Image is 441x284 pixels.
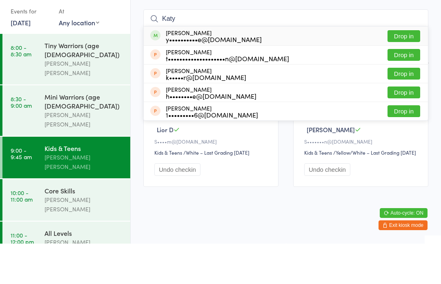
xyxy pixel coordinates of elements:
span: / Yellow/White – Last Grading [DATE] [333,189,416,196]
div: S•••••••n@[DOMAIN_NAME] [304,178,420,185]
button: Drop in [388,71,420,82]
div: Any location [59,58,99,67]
a: 10:00 -11:00 amCore Skills[PERSON_NAME] [PERSON_NAME] [2,220,130,261]
div: Core Skills [45,226,123,235]
button: Undo checkin [154,204,200,216]
button: Drop in [388,146,420,158]
span: [DATE] 9:00am [143,6,416,14]
div: Events for [11,45,51,58]
button: Exit kiosk mode [379,261,428,271]
div: [PERSON_NAME] [166,89,289,102]
img: Krav Maga Defence Institute [8,6,39,37]
div: Mini Warriors (age [DEMOGRAPHIC_DATA]) [45,133,123,151]
a: 8:00 -8:30 amTiny Warriors (age [DEMOGRAPHIC_DATA])[PERSON_NAME] [PERSON_NAME] [2,74,130,125]
span: [PERSON_NAME] [PERSON_NAME] [143,14,416,22]
span: [GEOGRAPHIC_DATA] [143,22,416,30]
div: h••••••••e@[DOMAIN_NAME] [166,133,256,140]
div: Drop-in successful. [306,14,430,33]
div: At [59,45,99,58]
button: Undo checkin [304,204,350,216]
div: Kids & Teens [154,189,182,196]
div: [PERSON_NAME] [PERSON_NAME] [45,235,123,254]
div: [PERSON_NAME] [PERSON_NAME] [45,151,123,169]
button: Drop in [388,89,420,101]
time: 10:00 - 11:00 am [11,230,33,243]
span: Kids & Teens [143,30,428,38]
button: Drop in [388,127,420,139]
a: 8:30 -9:00 amMini Warriors (age [DEMOGRAPHIC_DATA])[PERSON_NAME] [PERSON_NAME] [2,126,130,176]
div: [PERSON_NAME] [PERSON_NAME] [45,193,123,212]
div: t••••••••••••••••••••n@[DOMAIN_NAME] [166,95,289,102]
div: 1•••••••••6@[DOMAIN_NAME] [166,152,258,158]
span: [PERSON_NAME] [307,166,355,174]
time: 8:00 - 8:30 am [11,84,31,98]
input: Search [143,50,428,69]
time: 9:00 - 9:45 am [11,187,32,200]
span: / White – Last Grading [DATE] [183,189,249,196]
div: Kids & Teens [304,189,332,196]
div: [PERSON_NAME] [PERSON_NAME] [45,99,123,118]
div: S••••m@[DOMAIN_NAME] [154,178,270,185]
div: [PERSON_NAME] [166,145,258,158]
button: Auto-cycle: ON [380,248,428,258]
div: [PERSON_NAME] [166,108,246,121]
a: [DATE] [11,58,31,67]
div: All Levels [45,269,123,278]
time: 8:30 - 9:00 am [11,136,32,149]
button: Drop in [388,108,420,120]
div: [PERSON_NAME] [166,126,256,140]
a: 9:00 -9:45 amKids & Teens[PERSON_NAME] [PERSON_NAME] [2,177,130,219]
div: Tiny Warriors (age [DEMOGRAPHIC_DATA]) [45,81,123,99]
div: Kids & Teens [45,184,123,193]
span: Lior D [157,166,174,174]
div: k•••••r@[DOMAIN_NAME] [166,114,246,121]
div: [PERSON_NAME] [166,70,262,83]
div: y••••••••••e@[DOMAIN_NAME] [166,76,262,83]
